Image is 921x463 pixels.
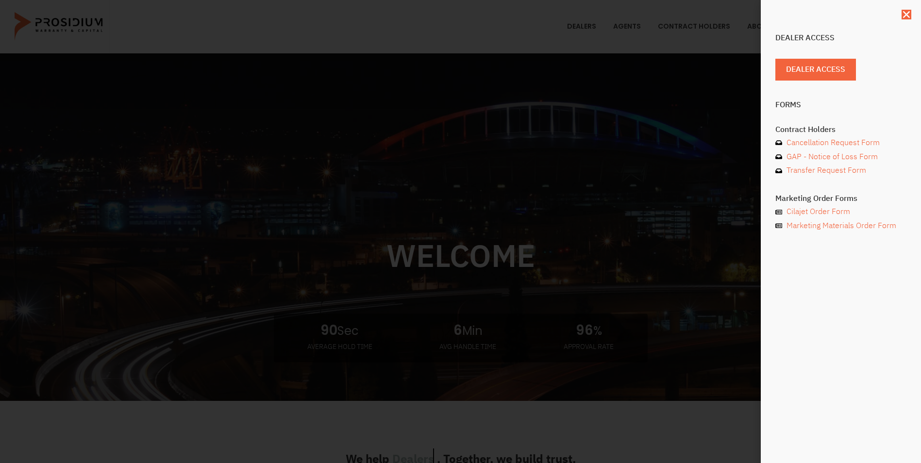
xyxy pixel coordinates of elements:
[902,10,911,19] a: Close
[775,205,906,219] a: Cilajet Order Form
[775,59,856,81] a: Dealer Access
[786,63,845,77] span: Dealer Access
[775,101,906,109] h4: Forms
[784,150,878,164] span: GAP - Notice of Loss Form
[775,150,906,164] a: GAP - Notice of Loss Form
[784,164,866,178] span: Transfer Request Form
[784,136,880,150] span: Cancellation Request Form
[775,164,906,178] a: Transfer Request Form
[775,126,906,133] h4: Contract Holders
[775,136,906,150] a: Cancellation Request Form
[784,219,896,233] span: Marketing Materials Order Form
[775,195,906,202] h4: Marketing Order Forms
[775,219,906,233] a: Marketing Materials Order Form
[784,205,850,219] span: Cilajet Order Form
[775,34,906,42] h4: Dealer Access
